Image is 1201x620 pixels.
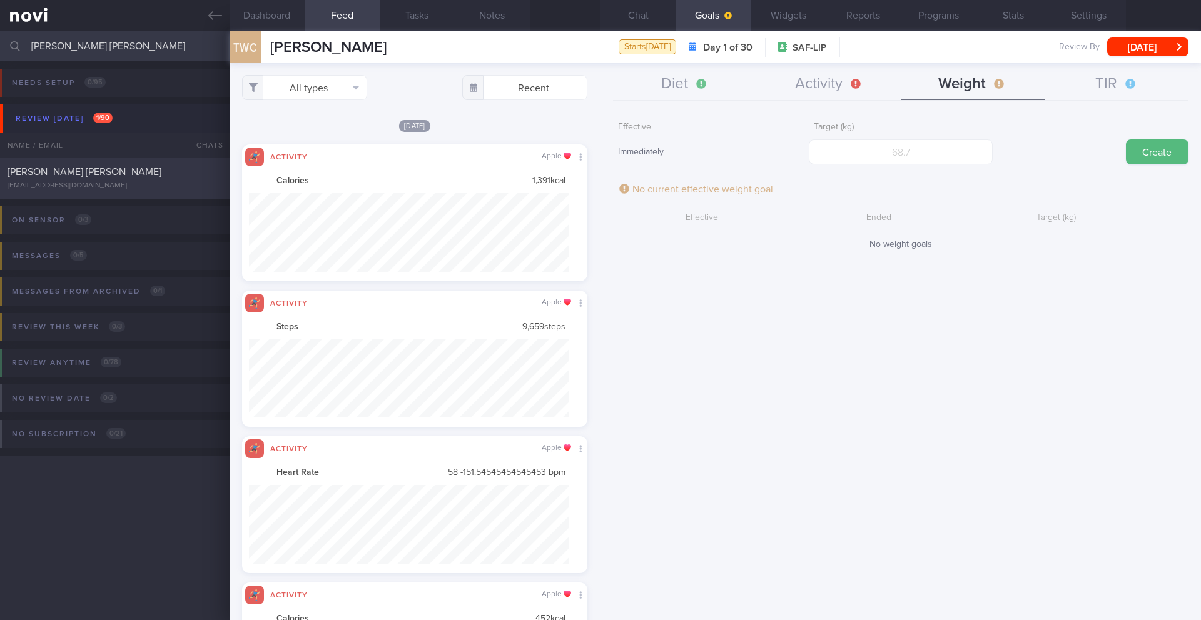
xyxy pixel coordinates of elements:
[8,167,161,177] span: [PERSON_NAME] [PERSON_NAME]
[9,354,124,371] div: Review anytime
[1126,139,1188,164] button: Create
[613,69,757,100] button: Diet
[109,321,125,332] span: 0 / 3
[793,42,826,54] span: SAF-LIP
[399,120,430,132] span: [DATE]
[100,392,117,403] span: 0 / 2
[270,40,387,55] span: [PERSON_NAME]
[276,176,309,187] strong: Calories
[613,206,790,230] div: Effective
[448,467,565,479] span: 58 - 151.54545454545453 bpm
[901,69,1045,100] button: Weight
[790,206,967,230] div: Ended
[613,239,1188,251] div: No weight goals
[84,77,106,87] span: 0 / 95
[1059,42,1100,53] span: Review By
[9,319,128,336] div: Review this week
[264,442,314,453] div: Activity
[150,286,165,296] span: 0 / 1
[9,426,129,442] div: No subscription
[703,41,753,54] strong: Day 1 of 30
[9,390,120,407] div: No review date
[1045,69,1188,100] button: TIR
[613,180,1188,199] div: No current effective weight goal
[618,122,791,133] label: Effective
[522,322,565,333] span: 9,659 steps
[542,298,571,307] div: Apple
[93,112,113,123] span: 1 / 90
[75,214,91,225] span: 0 / 3
[8,181,222,191] div: [EMAIL_ADDRESS][DOMAIN_NAME]
[968,206,1145,230] div: Target (kg)
[542,444,571,453] div: Apple
[276,467,319,479] strong: Heart Rate
[13,110,116,127] div: Review [DATE]
[9,283,168,300] div: Messages from Archived
[264,589,314,599] div: Activity
[619,39,676,55] div: Starts [DATE]
[101,357,121,367] span: 0 / 78
[809,139,992,164] input: 68.7
[1107,37,1188,56] button: [DATE]
[9,247,90,264] div: Messages
[613,139,796,166] div: Immediately
[757,69,901,100] button: Activity
[814,122,987,133] label: Target (kg)
[9,74,109,91] div: Needs setup
[542,590,571,599] div: Apple
[106,428,126,439] span: 0 / 21
[264,151,314,161] div: Activity
[180,132,230,157] div: Chats
[276,322,298,333] strong: Steps
[242,75,367,100] button: All types
[226,24,264,72] div: TWC
[532,176,565,187] span: 1,391 kcal
[264,297,314,307] div: Activity
[70,250,87,261] span: 0 / 5
[542,152,571,161] div: Apple
[9,212,94,229] div: On sensor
